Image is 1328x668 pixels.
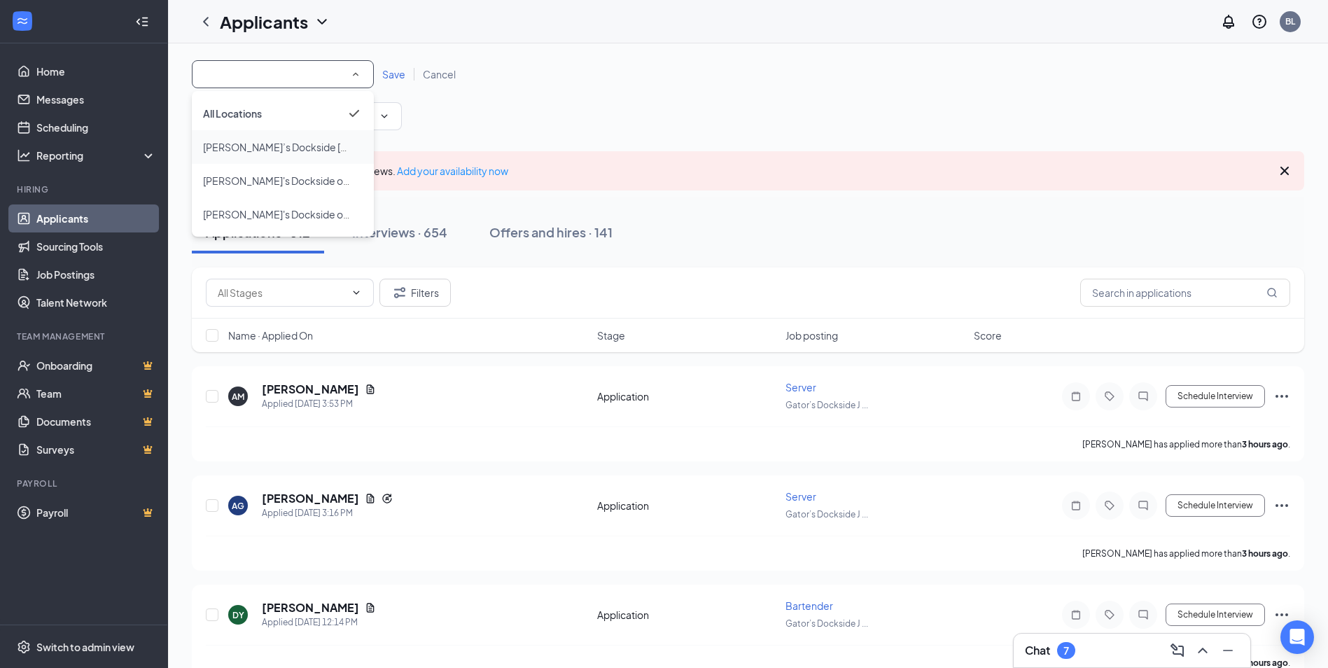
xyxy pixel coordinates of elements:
[36,148,157,162] div: Reporting
[36,260,156,288] a: Job Postings
[36,232,156,260] a: Sourcing Tools
[1242,548,1288,559] b: 3 hours ago
[203,174,451,187] span: Gator's Dockside of Gainesville
[1135,391,1152,402] svg: ChatInactive
[974,328,1002,342] span: Score
[785,328,838,342] span: Job posting
[220,10,308,34] h1: Applicants
[15,14,29,28] svg: WorkstreamLogo
[1280,620,1314,654] div: Open Intercom Messenger
[489,223,613,241] div: Offers and hires · 141
[365,493,376,504] svg: Document
[1135,500,1152,511] svg: ChatInactive
[17,478,153,489] div: Payroll
[397,165,508,177] a: Add your availability now
[36,352,156,380] a: OnboardingCrown
[203,141,440,153] span: Gator’s Dockside Jonesville
[785,381,816,394] span: Server
[262,382,359,397] h5: [PERSON_NAME]
[1220,13,1237,30] svg: Notifications
[1242,439,1288,450] b: 3 hours ago
[262,506,393,520] div: Applied [DATE] 3:16 PM
[262,600,359,615] h5: [PERSON_NAME]
[1285,15,1295,27] div: BL
[1025,643,1050,658] h3: Chat
[36,113,156,141] a: Scheduling
[36,204,156,232] a: Applicants
[17,148,31,162] svg: Analysis
[1068,500,1084,511] svg: Note
[1217,639,1239,662] button: Minimize
[346,105,363,122] svg: Checkmark
[197,13,214,30] svg: ChevronLeft
[218,285,345,300] input: All Stages
[1101,609,1118,620] svg: Tag
[1082,548,1290,559] p: [PERSON_NAME] has applied more than .
[1166,639,1189,662] button: ComposeMessage
[192,197,374,231] li: Gator's Dockside of Ocala
[262,491,359,506] h5: [PERSON_NAME]
[232,391,244,403] div: AM
[597,328,625,342] span: Stage
[203,107,262,120] span: All Locations
[785,509,868,520] span: Gator’s Dockside J ...
[1080,279,1290,307] input: Search in applications
[1194,642,1211,659] svg: ChevronUp
[352,223,447,241] div: Interviews · 654
[1219,642,1236,659] svg: Minimize
[423,68,456,81] span: Cancel
[351,287,362,298] svg: ChevronDown
[1191,639,1214,662] button: ChevronUp
[785,490,816,503] span: Server
[365,602,376,613] svg: Document
[36,408,156,436] a: DocumentsCrown
[1166,385,1265,408] button: Schedule Interview
[262,615,376,629] div: Applied [DATE] 12:14 PM
[597,499,777,513] div: Application
[382,68,405,81] span: Save
[1273,497,1290,514] svg: Ellipses
[1101,391,1118,402] svg: Tag
[262,397,376,411] div: Applied [DATE] 3:53 PM
[391,284,408,301] svg: Filter
[379,111,390,122] svg: ChevronDown
[314,13,330,30] svg: ChevronDown
[1266,287,1278,298] svg: MagnifyingGlass
[1135,609,1152,620] svg: ChatInactive
[192,97,374,130] li: All Locations
[232,500,244,512] div: AG
[36,436,156,464] a: SurveysCrown
[1063,645,1069,657] div: 7
[17,330,153,342] div: Team Management
[17,640,31,654] svg: Settings
[597,389,777,403] div: Application
[17,183,153,195] div: Hiring
[785,618,868,629] span: Gator’s Dockside J ...
[1169,642,1186,659] svg: ComposeMessage
[1101,500,1118,511] svg: Tag
[365,384,376,395] svg: Document
[1276,162,1293,179] svg: Cross
[36,288,156,316] a: Talent Network
[1068,391,1084,402] svg: Note
[36,85,156,113] a: Messages
[349,68,362,81] svg: SmallChevronUp
[1166,494,1265,517] button: Schedule Interview
[1242,657,1288,668] b: 6 hours ago
[232,609,244,621] div: DY
[192,130,374,164] li: Gator’s Dockside Jonesville
[1273,606,1290,623] svg: Ellipses
[382,493,393,504] svg: Reapply
[36,640,134,654] div: Switch to admin view
[36,57,156,85] a: Home
[597,608,777,622] div: Application
[36,380,156,408] a: TeamCrown
[1068,609,1084,620] svg: Note
[192,164,374,197] li: Gator's Dockside of Gainesville
[1273,388,1290,405] svg: Ellipses
[36,499,156,527] a: PayrollCrown
[785,400,868,410] span: Gator’s Dockside J ...
[785,599,833,612] span: Bartender
[1166,604,1265,626] button: Schedule Interview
